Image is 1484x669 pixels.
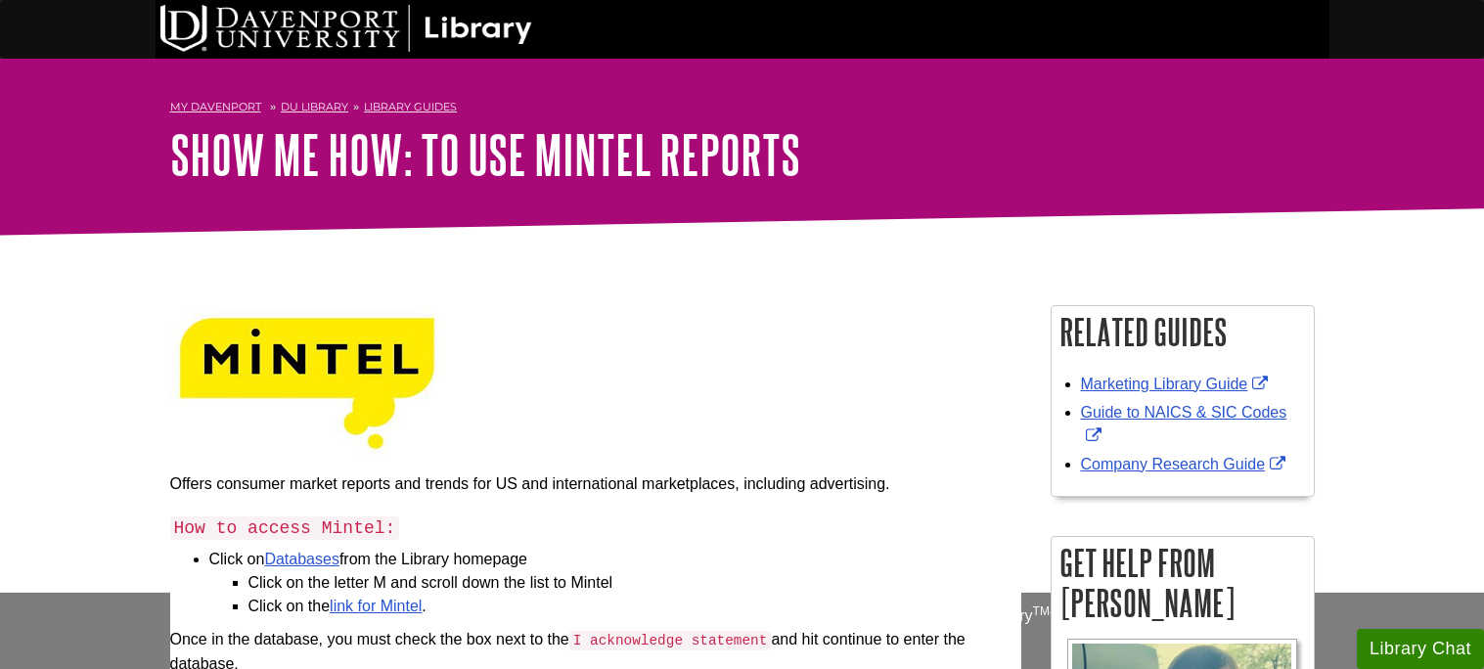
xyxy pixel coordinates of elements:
a: DU Library [281,100,348,113]
h2: Get Help From [PERSON_NAME] [1052,537,1314,629]
code: I acknowledge statement [569,631,772,650]
a: link for Mintel [330,598,422,614]
a: Link opens in new window [1081,376,1274,392]
img: mintel logo [170,305,444,463]
code: How to access Mintel: [170,516,400,540]
a: Show Me How: To Use Mintel Reports [170,124,800,185]
a: Link opens in new window [1081,404,1287,444]
a: Databases [264,551,339,567]
a: Link opens in new window [1081,456,1291,472]
h2: Related Guides [1052,306,1314,358]
a: My Davenport [170,99,261,115]
li: Click on the . [248,595,1021,618]
img: DU Library [160,5,532,52]
li: Click on from the Library homepage [209,548,1021,618]
a: Library Guides [364,100,457,113]
li: Click on the letter M and scroll down the list to Mintel [248,571,1021,595]
p: Offers consumer market reports and trends for US and international marketplaces, including advert... [170,472,1021,496]
nav: breadcrumb [170,94,1315,125]
button: Library Chat [1357,629,1484,669]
